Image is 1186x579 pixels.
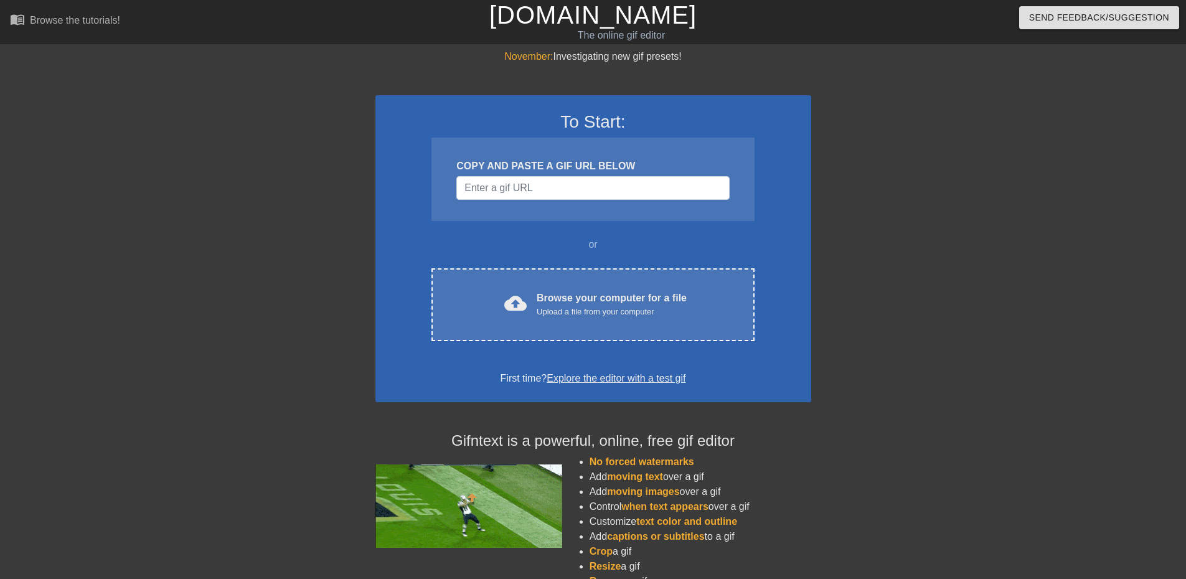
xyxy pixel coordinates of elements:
[408,237,779,252] div: or
[607,486,679,497] span: moving images
[590,544,811,559] li: a gif
[590,561,621,572] span: Resize
[607,531,704,542] span: captions or subtitles
[375,464,562,548] img: football_small.gif
[590,559,811,574] li: a gif
[590,469,811,484] li: Add over a gif
[537,306,687,318] div: Upload a file from your computer
[504,51,553,62] span: November:
[590,529,811,544] li: Add to a gif
[456,159,729,174] div: COPY AND PASTE A GIF URL BELOW
[375,49,811,64] div: Investigating new gif presets!
[504,292,527,314] span: cloud_upload
[590,499,811,514] li: Control over a gif
[607,471,663,482] span: moving text
[621,501,708,512] span: when text appears
[30,15,120,26] div: Browse the tutorials!
[10,12,25,27] span: menu_book
[402,28,841,43] div: The online gif editor
[1029,10,1169,26] span: Send Feedback/Suggestion
[392,111,795,133] h3: To Start:
[537,291,687,318] div: Browse your computer for a file
[590,484,811,499] li: Add over a gif
[456,176,729,200] input: Username
[1019,6,1179,29] button: Send Feedback/Suggestion
[547,373,685,384] a: Explore the editor with a test gif
[590,514,811,529] li: Customize
[590,546,613,557] span: Crop
[636,516,737,527] span: text color and outline
[392,371,795,386] div: First time?
[10,12,120,31] a: Browse the tutorials!
[489,1,697,29] a: [DOMAIN_NAME]
[590,456,694,467] span: No forced watermarks
[375,432,811,450] h4: Gifntext is a powerful, online, free gif editor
